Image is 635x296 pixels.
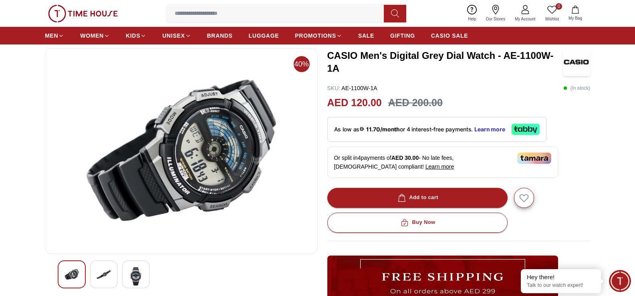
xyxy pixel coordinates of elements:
a: SALE [358,28,374,43]
span: LUGGAGE [249,32,279,40]
span: Wishlist [542,16,562,22]
span: 0 [556,3,562,10]
span: My Account [512,16,539,22]
a: Help [463,3,481,24]
img: CASIO Men's Digital Grey Dial Watch - AE-1100W-1A [52,55,311,247]
a: PROMOTIONS [295,28,342,43]
p: AE-1100W-1A [327,84,377,92]
button: Buy Now [327,213,508,233]
img: CASIO Men's Digital Grey Dial Watch - AE-1100W-1A [97,267,111,282]
a: BRANDS [207,28,233,43]
div: Or split in 4 payments of - No late fees, [DEMOGRAPHIC_DATA] compliant! [327,147,558,178]
img: ... [48,5,118,22]
img: CASIO Men's Digital Grey Dial Watch - AE-1100W-1A [129,267,143,286]
span: KIDS [126,32,140,40]
img: CASIO Men's Digital Grey Dial Watch - AE-1100W-1A [65,267,79,282]
span: My Bag [565,15,585,21]
span: PROMOTIONS [295,32,336,40]
a: UNISEX [162,28,191,43]
span: SALE [358,32,374,40]
a: MEN [45,28,64,43]
span: WOMEN [80,32,104,40]
div: Hey there! [527,273,595,281]
a: GIFTING [390,28,415,43]
span: MEN [45,32,58,40]
a: KIDS [126,28,146,43]
span: Help [465,16,480,22]
h3: CASIO Men's Digital Grey Dial Watch - AE-1100W-1A [327,49,563,75]
span: AED 30.00 [391,155,419,161]
div: Add to cart [396,193,438,202]
img: CASIO Men's Digital Grey Dial Watch - AE-1100W-1A [563,48,590,76]
div: Buy Now [399,218,435,227]
h2: AED 120.00 [327,95,382,111]
div: Chat Widget [609,270,631,292]
button: Add to cart [327,188,508,208]
span: Our Stores [483,16,508,22]
span: GIFTING [390,32,415,40]
span: Learn more [425,163,454,170]
a: WOMEN [80,28,110,43]
a: 0Wishlist [540,3,564,24]
a: CASIO SALE [431,28,468,43]
a: Our Stores [481,3,510,24]
p: ( In stock ) [563,84,590,92]
span: CASIO SALE [431,32,468,40]
button: My Bag [564,4,587,23]
p: Talk to our watch expert! [527,282,595,289]
span: BRANDS [207,32,233,40]
a: LUGGAGE [249,28,279,43]
h3: AED 200.00 [388,95,443,111]
img: Tamara [517,153,551,164]
span: UNISEX [162,32,185,40]
span: 40% [294,56,310,72]
span: SKU : [327,85,341,91]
